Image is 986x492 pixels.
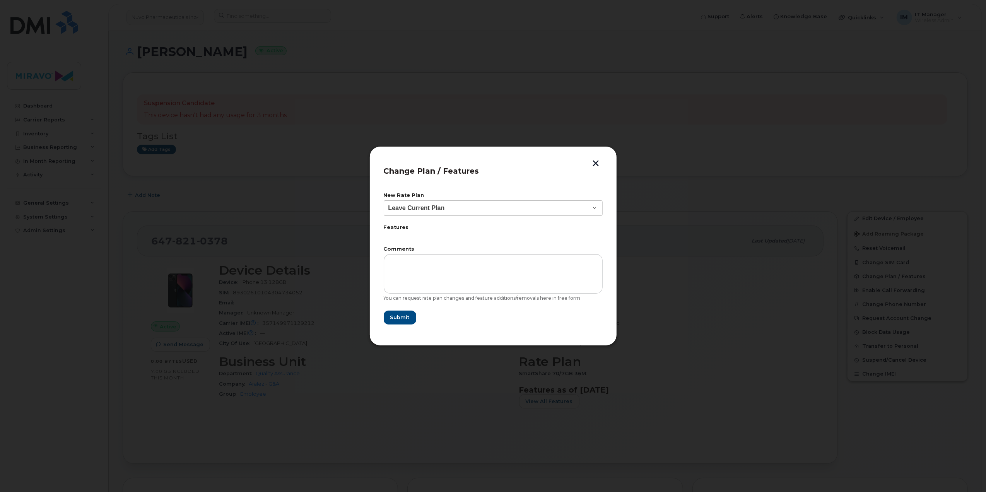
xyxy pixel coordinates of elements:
[384,225,603,230] label: Features
[384,166,479,176] span: Change Plan / Features
[384,247,603,252] label: Comments
[390,314,410,321] span: Submit
[384,311,416,325] button: Submit
[384,295,603,301] div: You can request rate plan changes and feature additions/removals here in free form
[384,193,603,198] label: New Rate Plan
